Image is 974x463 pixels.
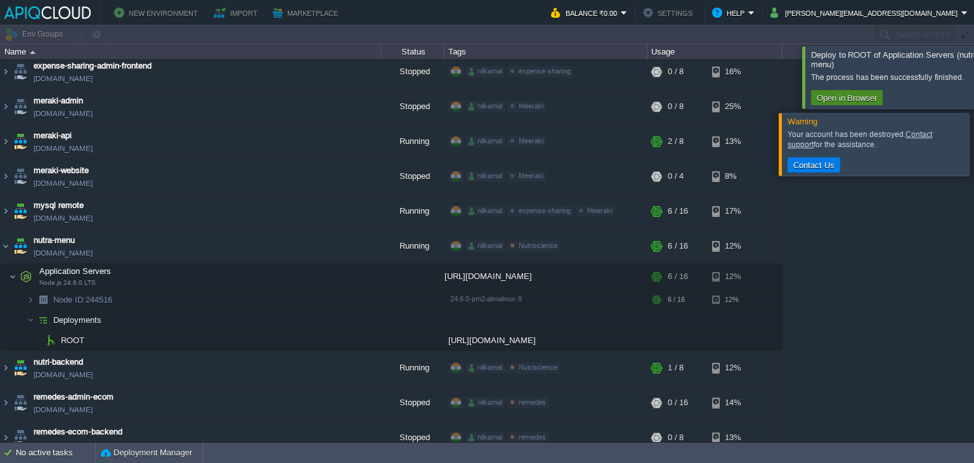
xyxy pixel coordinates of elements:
button: Settings [643,5,696,20]
div: nilkamal [466,397,505,408]
img: AMDAwAAAACH5BAEAAAAALAAAAAABAAEAAAICRAEAOw== [11,229,29,263]
div: nilkamal [466,432,505,443]
a: mysql remote [34,199,84,212]
img: AMDAwAAAACH5BAEAAAAALAAAAAABAAEAAAICRAEAOw== [1,194,11,228]
div: nilkamal [466,171,505,182]
div: 2 / 8 [668,124,684,159]
a: [DOMAIN_NAME] [34,72,93,85]
button: Balance ₹0.00 [551,5,621,20]
img: AMDAwAAAACH5BAEAAAAALAAAAAABAAEAAAICRAEAOw== [1,421,11,455]
img: AMDAwAAAACH5BAEAAAAALAAAAAABAAEAAAICRAEAOw== [11,421,29,455]
img: APIQCloud [4,6,91,19]
a: [DOMAIN_NAME] [34,368,93,381]
div: Stopped [381,421,445,455]
span: meraki-website [34,164,89,177]
img: AMDAwAAAACH5BAEAAAAALAAAAAABAAEAAAICRAEAOw== [30,51,36,54]
div: Stopped [381,159,445,193]
img: AMDAwAAAACH5BAEAAAAALAAAAAABAAEAAAICRAEAOw== [27,290,34,310]
div: 13% [712,124,753,159]
a: [DOMAIN_NAME] [34,403,93,416]
div: [URL][DOMAIN_NAME] [445,264,647,289]
img: AMDAwAAAACH5BAEAAAAALAAAAAABAAEAAAICRAEAOw== [1,351,11,385]
img: AMDAwAAAACH5BAEAAAAALAAAAAABAAEAAAICRAEAOw== [11,159,29,193]
span: Meeraki [519,102,543,110]
div: 6 / 16 [668,290,685,310]
div: 14% [712,386,753,420]
div: nilkamal [466,101,505,112]
img: AMDAwAAAACH5BAEAAAAALAAAAAABAAEAAAICRAEAOw== [11,351,29,385]
div: nilkamal [466,362,505,374]
span: Nutriscience [519,363,557,371]
div: 0 / 8 [668,89,684,124]
a: [DOMAIN_NAME] [34,438,93,451]
div: 16% [712,55,753,89]
div: Stopped [381,89,445,124]
span: ROOT [60,335,86,346]
span: remedes [519,398,546,406]
span: 244516 [52,294,114,305]
a: remedes-admin-ecom [34,391,114,403]
span: expense-sharing [519,67,571,75]
img: AMDAwAAAACH5BAEAAAAALAAAAAABAAEAAAICRAEAOw== [11,55,29,89]
div: No active tasks [16,443,95,463]
span: 24.6.0-pm2-almalinux-9 [450,295,522,303]
div: 0 / 8 [668,421,684,455]
img: AMDAwAAAACH5BAEAAAAALAAAAAABAAEAAAICRAEAOw== [34,310,52,330]
div: Stopped [381,386,445,420]
div: nilkamal [466,240,505,252]
span: remedes [519,433,546,441]
div: 6 / 16 [668,194,688,228]
img: AMDAwAAAACH5BAEAAAAALAAAAAABAAEAAAICRAEAOw== [34,330,42,350]
button: Open in Browser [813,92,881,103]
img: AMDAwAAAACH5BAEAAAAALAAAAAABAAEAAAICRAEAOw== [27,310,34,330]
span: meraki-admin [34,95,83,107]
a: expense-sharing-admin-frontend [34,60,152,72]
span: Nutriscience [519,242,557,249]
img: AMDAwAAAACH5BAEAAAAALAAAAAABAAEAAAICRAEAOw== [11,89,29,124]
span: [DOMAIN_NAME] [34,212,93,225]
a: remedes-ecom-backend [34,426,122,438]
img: AMDAwAAAACH5BAEAAAAALAAAAAABAAEAAAICRAEAOw== [1,386,11,420]
span: Node.js 24.6.0 LTS [39,279,96,287]
div: Your account has been destroyed. for the assistance. [788,129,966,150]
span: expense-sharing [519,207,571,214]
div: nilkamal [466,66,505,77]
div: 0 / 16 [668,386,688,420]
div: nilkamal [466,205,505,217]
div: Usage [648,44,782,59]
div: Status [382,44,444,59]
div: Running [381,194,445,228]
img: AMDAwAAAACH5BAEAAAAALAAAAAABAAEAAAICRAEAOw== [11,386,29,420]
a: [DOMAIN_NAME] [34,247,93,259]
span: nutri-backend [34,356,83,368]
a: [DOMAIN_NAME] [34,142,93,155]
img: AMDAwAAAACH5BAEAAAAALAAAAAABAAEAAAICRAEAOw== [11,124,29,159]
button: Help [712,5,748,20]
div: [URL][DOMAIN_NAME] [445,330,647,350]
div: 0 / 4 [668,159,684,193]
img: AMDAwAAAACH5BAEAAAAALAAAAAABAAEAAAICRAEAOw== [1,229,11,263]
button: Contact Us [789,159,838,171]
div: 8% [712,159,753,193]
div: Running [381,124,445,159]
div: 1 / 8 [668,351,684,385]
button: Deployment Manager [101,447,192,459]
div: 17% [712,194,753,228]
div: Running [381,351,445,385]
span: Application Servers [38,266,113,277]
div: 12% [712,351,753,385]
div: 13% [712,421,753,455]
div: 6 / 16 [668,229,688,263]
a: [DOMAIN_NAME] [34,177,93,190]
div: 12% [712,229,753,263]
span: Meeraki [519,172,543,179]
div: Running [381,229,445,263]
a: Node ID:244516 [52,294,114,305]
span: Meeraki [519,137,543,145]
a: meraki-api [34,129,72,142]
